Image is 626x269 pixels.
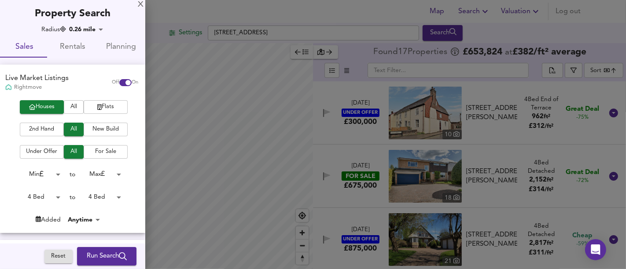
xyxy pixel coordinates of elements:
[138,2,144,8] div: X
[102,40,140,54] span: Planning
[70,193,76,202] div: to
[66,25,106,34] div: 0.26 mile
[68,147,79,157] span: All
[585,239,606,260] div: Open Intercom Messenger
[64,100,84,114] button: All
[41,25,66,34] div: Radius
[20,123,64,136] button: 2nd Hand
[65,215,103,224] div: Anytime
[84,145,128,159] button: For Sale
[68,124,79,134] span: All
[68,102,79,112] span: All
[54,40,92,54] span: Rentals
[5,73,69,84] div: Live Market Listings
[24,147,59,157] span: Under Offer
[87,251,127,262] span: Run Search
[5,84,69,91] div: Rightmove
[64,123,84,136] button: All
[20,145,64,159] button: Under Offer
[88,102,123,112] span: Flats
[88,124,123,134] span: New Build
[76,190,124,204] div: 4 Bed
[24,102,59,112] span: Houses
[76,167,124,181] div: Max
[20,100,64,114] button: Houses
[15,190,63,204] div: 4 Bed
[15,167,63,181] div: Min
[64,145,84,159] button: All
[112,79,119,86] span: Off
[49,251,68,262] span: Reset
[24,124,59,134] span: 2nd Hand
[44,250,73,263] button: Reset
[84,123,128,136] button: New Build
[84,100,128,114] button: Flats
[88,147,123,157] span: For Sale
[36,215,61,224] div: Added
[5,40,43,54] span: Sales
[77,247,136,265] button: Run Search
[132,79,138,86] span: On
[5,84,12,91] img: Rightmove
[70,170,76,179] div: to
